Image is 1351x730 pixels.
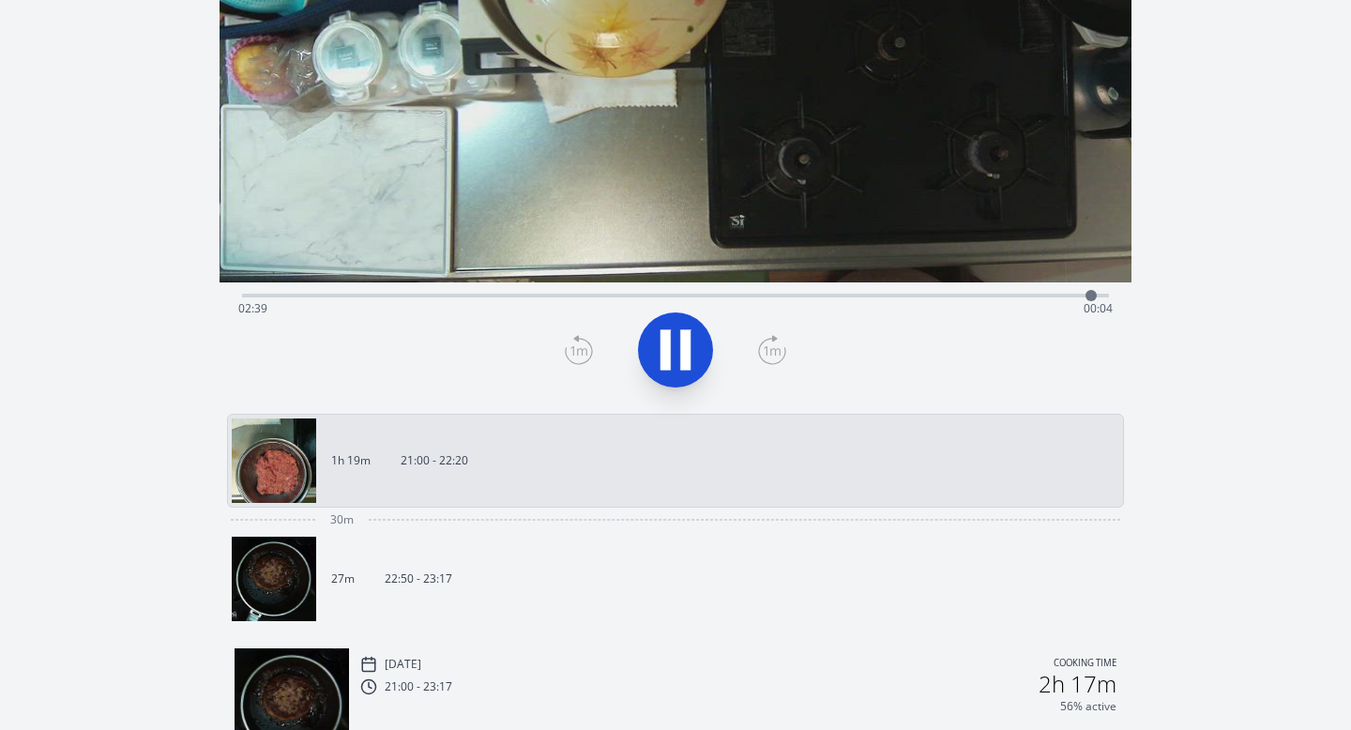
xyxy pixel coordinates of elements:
[385,571,452,586] p: 22:50 - 23:17
[232,537,316,621] img: 250925135045_thumb.jpeg
[330,512,354,527] span: 30m
[1060,699,1116,714] p: 56% active
[331,571,355,586] p: 27m
[385,679,452,694] p: 21:00 - 23:17
[238,300,267,316] span: 02:39
[1039,673,1116,695] h2: 2h 17m
[331,453,371,468] p: 1h 19m
[385,657,421,672] p: [DATE]
[401,453,468,468] p: 21:00 - 22:20
[1054,656,1116,673] p: Cooking time
[232,418,316,503] img: 250925120105_thumb.jpeg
